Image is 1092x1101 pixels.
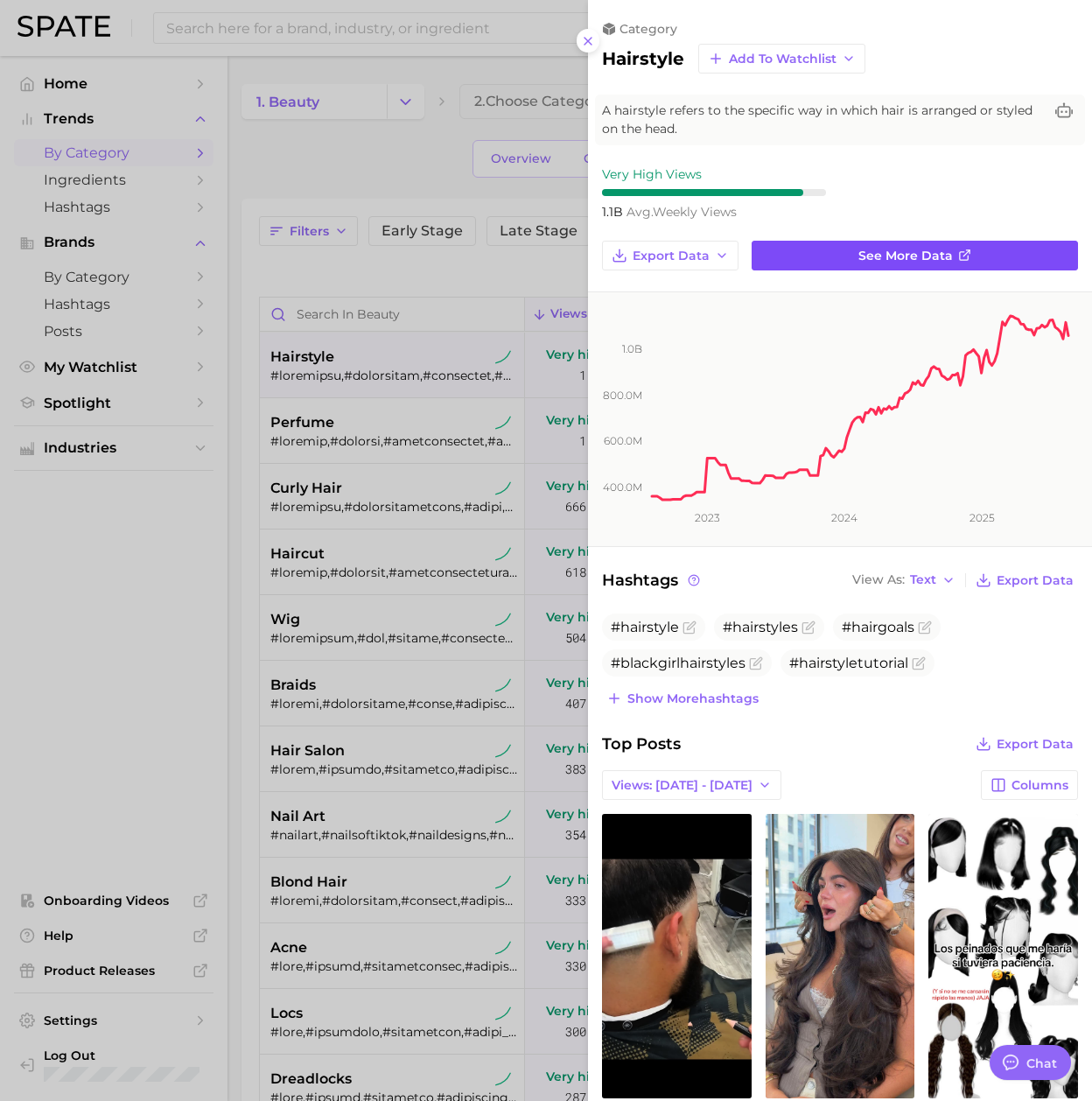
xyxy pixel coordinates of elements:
[981,770,1078,800] button: Columns
[831,511,857,524] tspan: 2024
[611,619,679,635] span: #hairstyle
[622,342,642,355] tspan: 1.0b
[912,656,926,670] button: Flag as miscategorized or irrelevant
[858,249,953,263] span: See more data
[602,166,826,182] div: Very High Views
[604,434,642,447] tspan: 600.0m
[1011,778,1068,793] span: Columns
[603,480,642,494] tspan: 400.0m
[752,241,1078,270] a: See more data
[842,619,914,635] span: #hairgoals
[997,737,1074,752] span: Export Data
[633,249,710,263] span: Export Data
[695,511,720,524] tspan: 2023
[723,619,798,635] span: #hairstyles
[627,691,759,706] span: Show more hashtags
[918,621,932,635] button: Flag as miscategorized or irrelevant
[626,204,737,220] span: weekly views
[626,204,653,220] abbr: average
[971,732,1078,756] button: Export Data
[789,655,908,671] span: #hairstyletutorial
[852,575,905,585] span: View As
[910,575,936,585] span: Text
[682,621,696,635] button: Flag as miscategorized or irrelevant
[602,770,781,800] button: Views: [DATE] - [DATE]
[602,48,684,69] h2: hairstyle
[698,44,865,74] button: Add to Watchlist
[603,389,642,402] tspan: 800.0m
[971,568,1078,593] button: Export Data
[602,102,1043,138] span: A hairstyle refers to the specific way in which hair is arranged or styled on the head.
[801,621,815,635] button: Flag as miscategorized or irrelevant
[612,778,752,793] span: Views: [DATE] - [DATE]
[602,686,763,711] button: Show morehashtags
[969,511,995,524] tspan: 2025
[602,204,626,220] span: 1.1b
[602,732,681,756] span: Top Posts
[729,52,836,67] span: Add to Watchlist
[848,569,960,592] button: View AsText
[749,656,763,670] button: Flag as miscategorized or irrelevant
[997,573,1074,588] span: Export Data
[602,241,738,270] button: Export Data
[611,655,745,671] span: #blackgirlhairstyles
[602,189,826,196] div: 9 / 10
[619,21,677,37] span: category
[602,568,703,593] span: Hashtags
